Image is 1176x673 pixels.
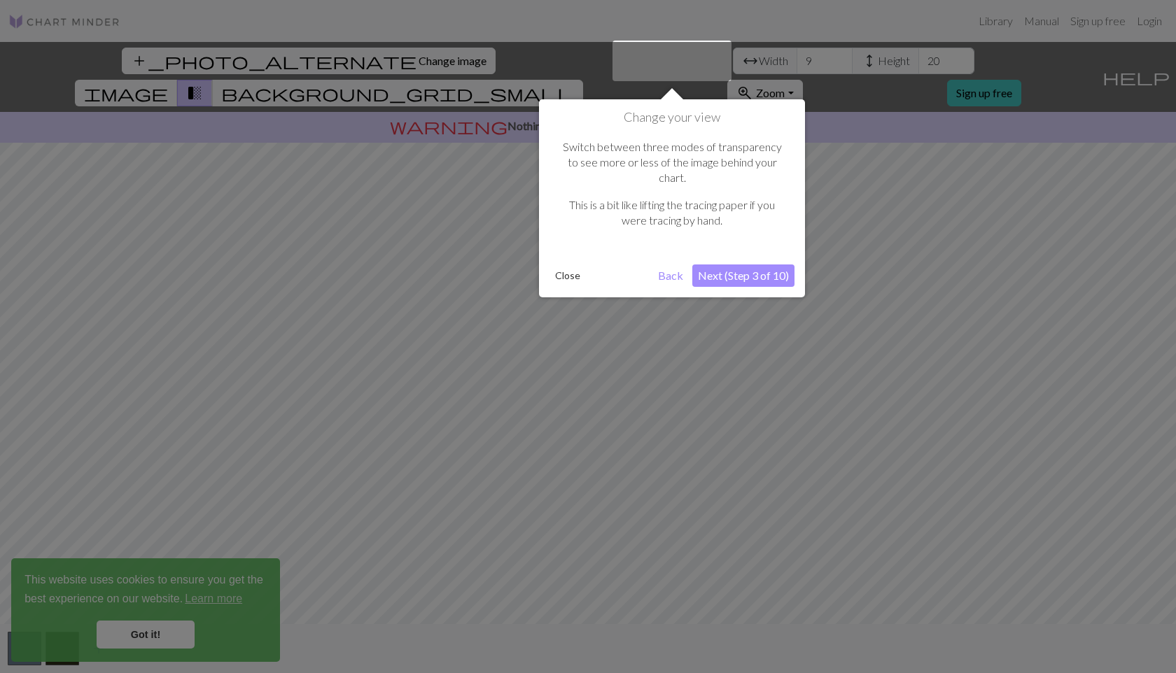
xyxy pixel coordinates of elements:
button: Next (Step 3 of 10) [692,264,794,287]
p: Switch between three modes of transparency to see more or less of the image behind your chart. [556,139,787,186]
h1: Change your view [549,110,794,125]
div: Change your view [539,99,805,297]
button: Close [549,265,586,286]
p: This is a bit like lifting the tracing paper if you were tracing by hand. [556,197,787,229]
button: Back [652,264,689,287]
